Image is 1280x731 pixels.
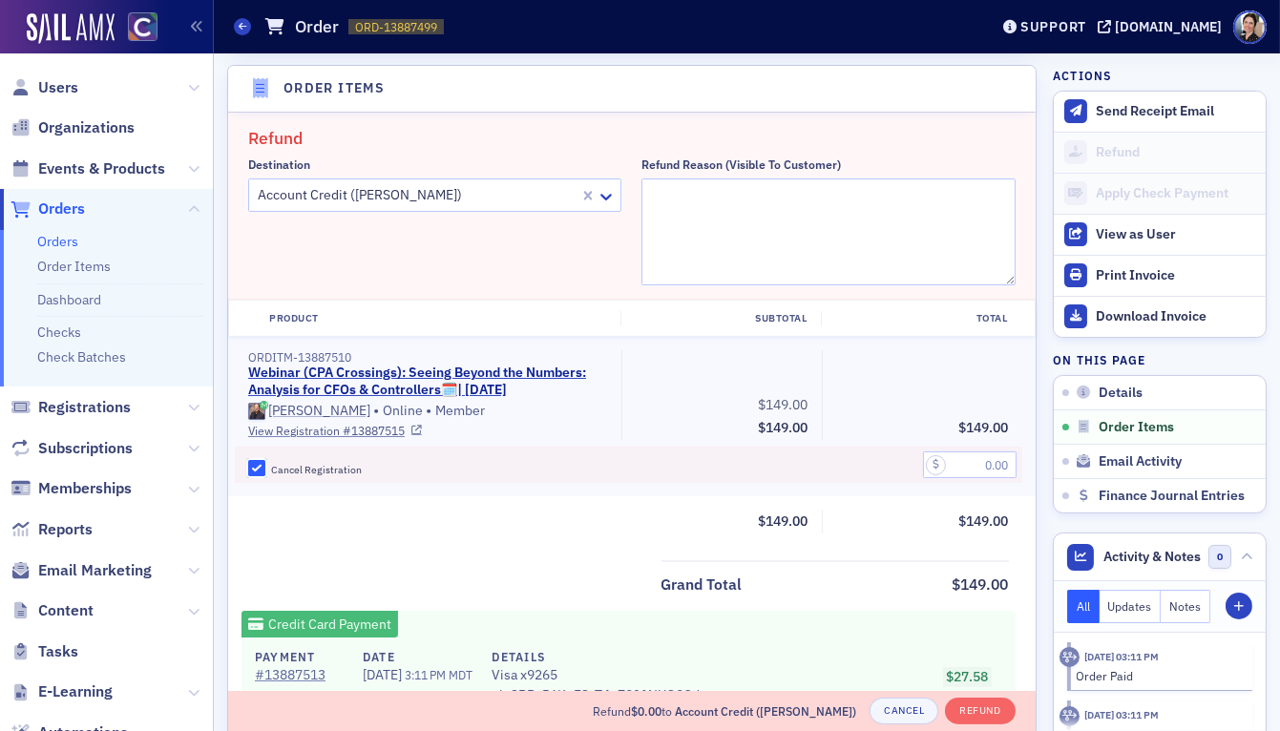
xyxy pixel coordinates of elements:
a: Download Invoice [1054,296,1266,337]
span: Cancel Registration [272,463,363,476]
div: Refund [1096,144,1256,161]
a: Orders [37,233,78,250]
span: [DATE] [363,666,405,683]
a: Users [10,77,78,98]
span: Reports [38,519,93,540]
span: Email Marketing [38,560,152,581]
a: Organizations [10,117,135,138]
a: #13887513 [255,665,343,685]
div: Online Member [248,402,608,421]
span: Organizations [38,117,135,138]
div: pi_3RRgP6KuFSzT4nZ021NUO0Cd [492,648,700,705]
a: [PERSON_NAME] [248,403,370,420]
span: Account Credit ([PERSON_NAME]) [675,703,856,719]
span: MDT [446,667,472,682]
span: $149.00 [759,419,808,436]
button: [DOMAIN_NAME] [1098,20,1228,33]
div: View as User [1096,226,1256,243]
a: Reports [10,519,93,540]
span: ORD-13887499 [355,19,437,35]
h4: Date [363,648,472,665]
span: Events & Products [38,158,165,179]
div: ORDITM-13887510 [248,350,608,365]
span: $149.00 [959,419,1009,436]
span: Tasks [38,641,78,662]
time: 5/22/2025 03:11 PM [1084,650,1159,663]
span: Email Activity [1099,453,1182,470]
div: Subtotal [620,311,821,326]
span: E-Learning [38,681,113,702]
span: Finance Journal Entries [1099,488,1245,505]
a: Content [10,600,94,621]
span: $27.58 [947,668,989,685]
span: Registrations [38,397,131,418]
span: Visa x9265 [492,665,700,685]
span: Subscriptions [38,438,133,459]
span: Grand Total [661,574,749,596]
span: $149.00 [953,574,1009,594]
button: All [1067,590,1100,623]
a: Email Marketing [10,560,152,581]
a: Subscriptions [10,438,133,459]
img: SailAMX [128,12,157,42]
h2: Refund [248,126,1016,151]
span: Content [38,600,94,621]
span: 0 [1208,545,1232,569]
div: Print Invoice [1096,267,1256,284]
span: Users [38,77,78,98]
span: Refund to [593,702,856,720]
div: Grand Total [661,574,743,596]
div: [DOMAIN_NAME] [1115,18,1222,35]
h4: Order Items [283,78,385,98]
div: Order Paid [1077,667,1240,684]
button: Send Receipt Email [1054,92,1266,132]
h1: Order [295,15,339,38]
div: Total [821,311,1021,326]
a: Checks [37,324,81,341]
span: Details [1099,385,1143,402]
button: View as User [1054,214,1266,255]
span: Memberships [38,478,132,499]
div: Refund Reason (Visible to Customer) [641,157,841,172]
div: Destination [248,157,310,172]
span: Orders [38,198,85,219]
span: $149.00 [959,512,1009,530]
a: Check Batches [37,348,126,365]
a: View Homepage [115,12,157,45]
div: Activity [1060,706,1080,726]
span: Profile [1233,10,1267,44]
h4: Actions [1053,67,1112,84]
a: E-Learning [10,681,113,702]
input: 0.00 [923,451,1017,478]
div: Send Receipt Email [1096,103,1256,120]
input: Cancel Registration [248,460,265,477]
a: View Registration #13887515 [248,422,608,439]
a: Order Items [37,258,111,275]
a: Orders [10,198,85,219]
button: Refund [945,698,1015,724]
div: Product [256,311,620,326]
h4: On this page [1053,351,1267,368]
div: Activity [1060,647,1080,667]
div: Credit Card Payment [241,611,398,637]
a: Memberships [10,478,132,499]
span: $149.00 [759,396,808,413]
span: 3:11 PM [405,667,446,682]
time: 5/22/2025 03:11 PM [1084,708,1159,721]
h4: Payment [255,648,343,665]
a: Print Invoice [1054,255,1266,296]
a: Events & Products [10,158,165,179]
a: Dashboard [37,291,101,308]
a: Webinar (CPA Crossings): Seeing Beyond the Numbers: Analysis for CFOs & Controllers🗓️| [DATE] [248,365,602,398]
img: SailAMX [27,13,115,44]
div: Support [1020,18,1086,35]
div: Apply Check Payment [1096,185,1256,202]
button: Notes [1161,590,1210,623]
span: Activity & Notes [1104,547,1202,567]
div: [PERSON_NAME] [268,403,370,420]
button: Updates [1100,590,1162,623]
h4: Details [492,648,700,665]
span: $149.00 [759,512,808,530]
span: • [427,402,432,421]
